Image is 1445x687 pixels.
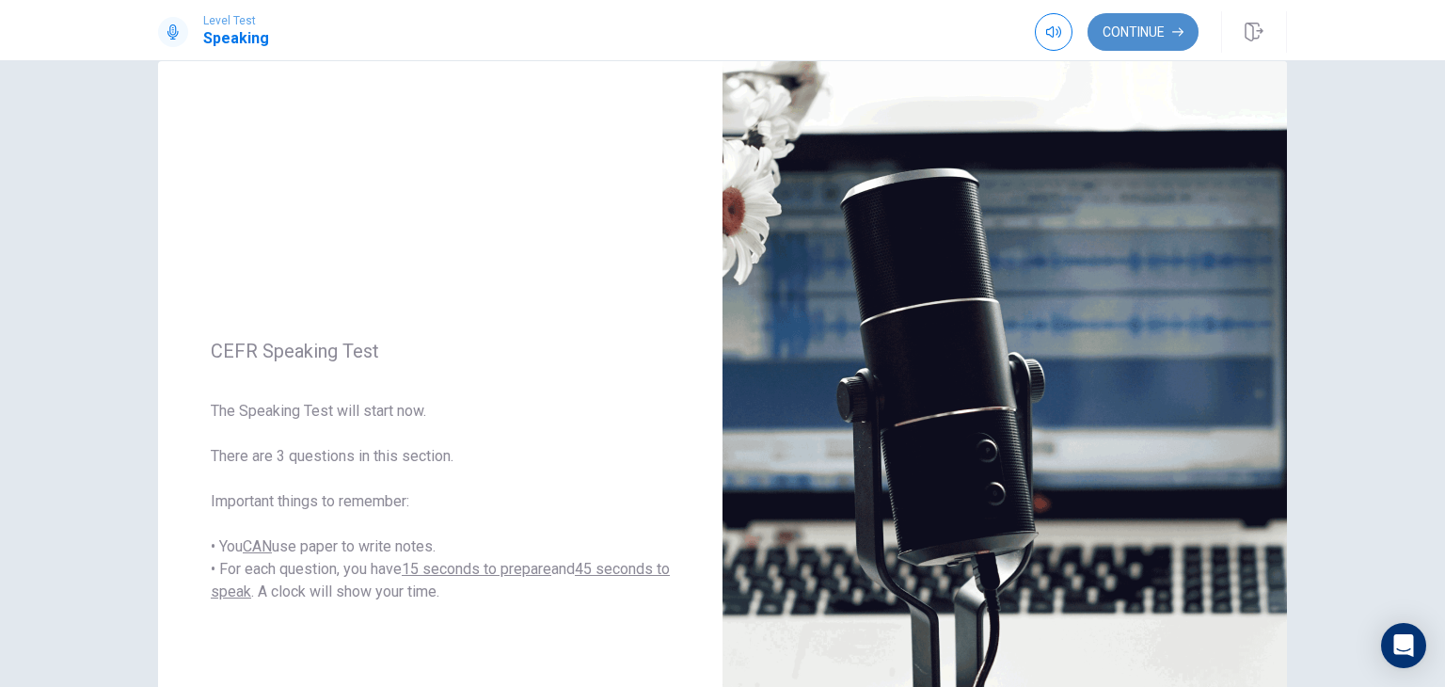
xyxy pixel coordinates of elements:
u: 15 seconds to prepare [402,560,551,578]
h1: Speaking [203,27,269,50]
button: Continue [1088,13,1199,51]
span: The Speaking Test will start now. There are 3 questions in this section. Important things to reme... [211,400,670,603]
div: Open Intercom Messenger [1381,623,1426,668]
span: CEFR Speaking Test [211,340,670,362]
span: Level Test [203,14,269,27]
u: CAN [243,537,272,555]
